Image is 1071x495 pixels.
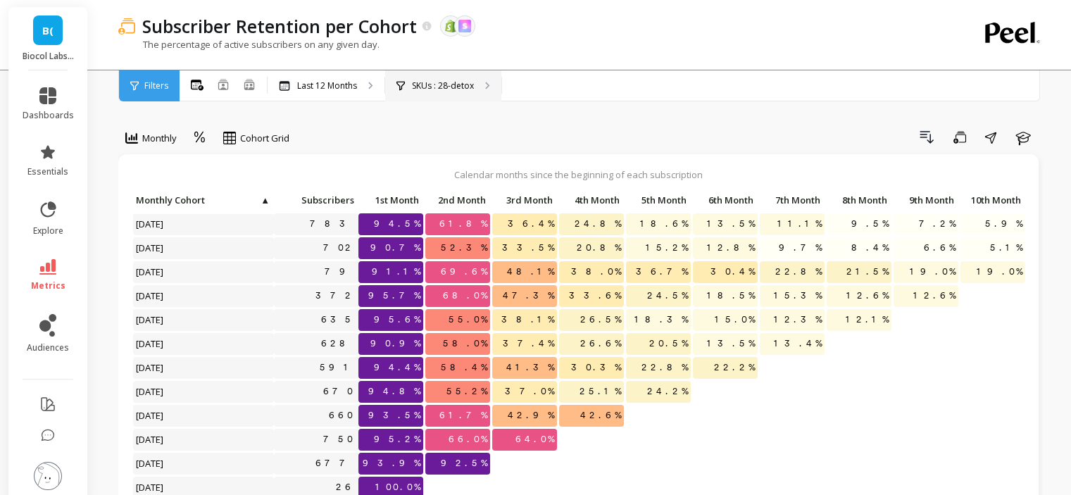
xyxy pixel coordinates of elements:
span: 55.0% [446,309,490,330]
span: 9th Month [896,194,954,206]
span: 20.8% [574,237,624,258]
p: Subscribers [274,190,358,210]
span: 42.6% [577,405,624,426]
p: 5th Month [626,190,691,210]
span: ▲ [259,194,270,206]
p: 7th Month [760,190,825,210]
span: 95.7% [365,285,423,306]
span: 13.5% [704,213,758,234]
a: 702 [320,237,358,258]
span: [DATE] [133,285,168,306]
span: Cohort Grid [240,132,289,145]
span: 94.8% [365,381,423,402]
p: Calendar months since the beginning of each subscription [132,168,1025,181]
span: 92.5% [438,453,490,474]
div: Toggle SortBy [425,190,491,212]
span: 6th Month [696,194,753,206]
span: explore [33,225,63,237]
span: 15.3% [771,285,825,306]
span: [DATE] [133,237,168,258]
span: 12.6% [844,285,891,306]
span: [DATE] [133,429,168,450]
span: 5.9% [982,213,1025,234]
span: metrics [31,280,65,292]
p: 2nd Month [425,190,490,210]
img: profile picture [34,462,62,490]
span: [DATE] [133,333,168,354]
p: The percentage of active subscribers on any given day. [118,38,380,51]
span: 30.4% [708,261,758,282]
span: 18.3% [632,309,691,330]
span: Filters [144,80,168,92]
span: 20.5% [646,333,691,354]
span: dashboards [23,110,74,121]
p: Biocol Labs (US) [23,51,74,62]
img: header icon [118,18,135,35]
span: 69.6% [438,261,490,282]
a: 660 [326,405,358,426]
span: 64.0% [513,429,557,450]
span: 95.6% [371,309,423,330]
span: 24.8% [572,213,624,234]
span: Monthly [142,132,177,145]
span: 52.3% [438,237,490,258]
div: Toggle SortBy [960,190,1027,212]
p: 4th Month [559,190,624,210]
span: 11.1% [775,213,825,234]
span: [DATE] [133,213,168,234]
span: 26.6% [577,333,624,354]
span: 42.9% [505,405,557,426]
span: 37.0% [502,381,557,402]
span: 5th Month [629,194,687,206]
span: 12.1% [843,309,891,330]
span: 12.6% [910,285,958,306]
div: Toggle SortBy [132,190,199,212]
span: 6.6% [921,237,958,258]
div: Toggle SortBy [558,190,625,212]
span: [DATE] [133,309,168,330]
span: 95.2% [371,429,423,450]
span: [DATE] [133,381,168,402]
span: 22.8% [772,261,825,282]
span: 93.9% [360,453,423,474]
span: 33.6% [566,285,624,306]
p: 1st Month [358,190,423,210]
span: 55.2% [444,381,490,402]
span: 22.2% [711,357,758,378]
span: 8.4% [848,237,891,258]
span: 12.8% [704,237,758,258]
span: 24.2% [644,381,691,402]
a: 79 [322,261,358,282]
p: 6th Month [693,190,758,210]
span: 9.5% [848,213,891,234]
span: 38.0% [568,261,624,282]
span: 21.5% [844,261,891,282]
span: Subscribers [277,194,354,206]
span: 93.5% [365,405,423,426]
span: 10th Month [963,194,1021,206]
span: 90.9% [368,333,423,354]
span: essentials [27,166,68,177]
span: 66.0% [446,429,490,450]
span: 3rd Month [495,194,553,206]
span: 19.0% [907,261,958,282]
span: 94.4% [371,357,423,378]
span: 24.5% [644,285,691,306]
a: 591 [317,357,358,378]
span: 38.1% [499,309,557,330]
span: B( [42,23,54,39]
span: 15.2% [643,237,691,258]
div: Toggle SortBy [491,190,558,212]
div: Toggle SortBy [759,190,826,212]
span: 33.5% [499,237,557,258]
span: 58.4% [438,357,490,378]
p: Subscriber Retention per Cohort [142,14,417,38]
span: 13.4% [771,333,825,354]
span: 37.4% [500,333,557,354]
p: SKUs : 28-detox [412,80,474,92]
span: 9.7% [776,237,825,258]
a: 372 [313,285,358,306]
span: 58.0% [440,333,490,354]
span: 8th Month [829,194,887,206]
span: [DATE] [133,357,168,378]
